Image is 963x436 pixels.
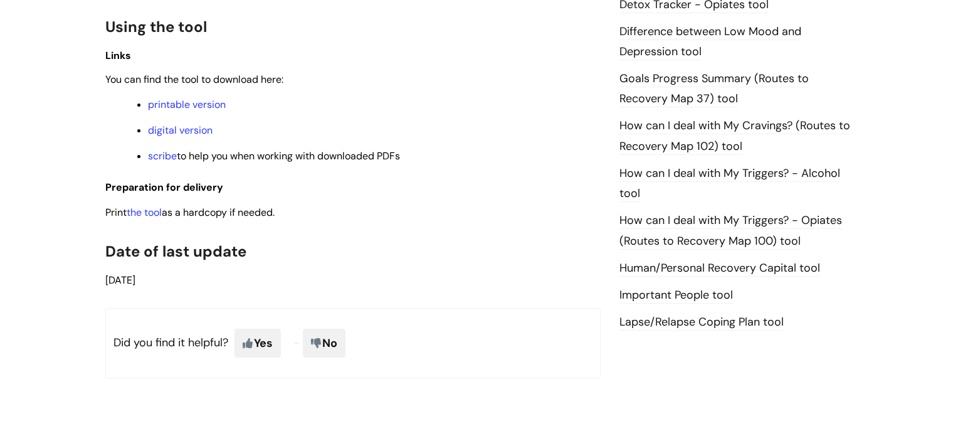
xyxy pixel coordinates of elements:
[148,149,177,162] a: scribe
[234,329,281,358] span: Yes
[619,118,850,154] a: How can I deal with My Cravings? (Routes to Recovery Map 102) tool
[105,308,601,378] p: Did you find it helpful?
[619,166,840,202] a: How can I deal with My Triggers? - Alcohol tool
[148,98,226,111] a: printable version
[148,124,213,137] a: digital version
[105,274,135,287] span: [DATE]
[105,242,246,261] span: Date of last update
[303,329,345,358] span: No
[619,213,842,249] a: How can I deal with My Triggers? - Opiates (Routes to Recovery Map 100) tool
[105,181,223,194] span: Preparation for delivery
[105,73,283,86] span: You can find the tool to download here:
[619,71,809,107] a: Goals Progress Summary (Routes to Recovery Map 37) tool
[127,206,162,219] a: the tool
[105,49,131,62] span: Links
[619,260,820,277] a: Human/Personal Recovery Capital tool
[105,206,275,219] span: Print as a hardcopy if needed.
[619,287,733,304] a: Important People tool
[619,24,801,60] a: Difference between Low Mood and Depression tool
[105,17,207,36] span: Using the tool
[148,149,400,162] span: to help you when working with downloaded PDFs
[619,314,784,331] a: Lapse/Relapse Coping Plan tool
